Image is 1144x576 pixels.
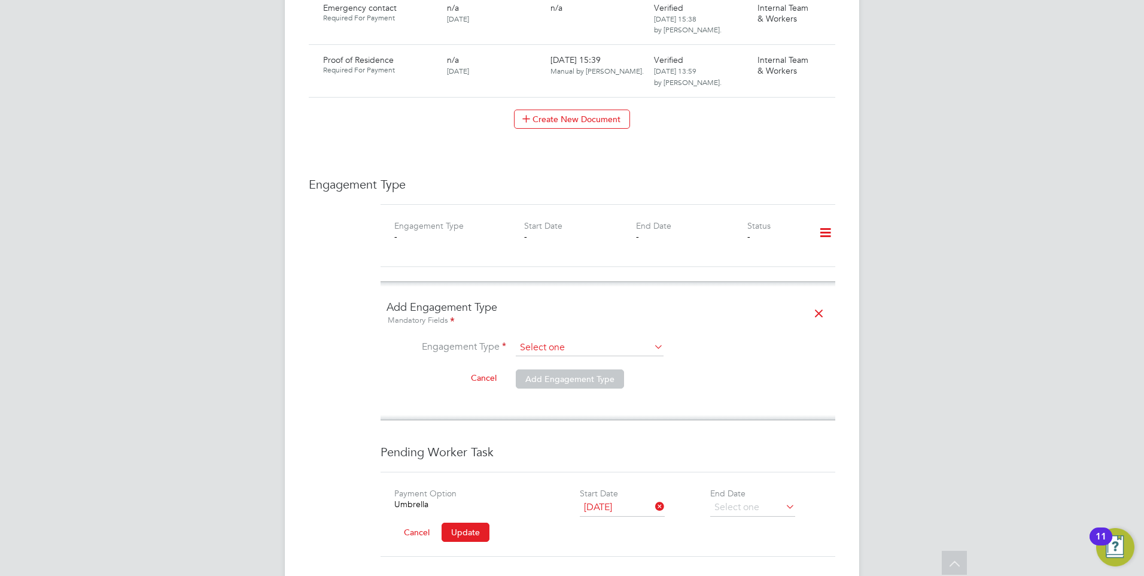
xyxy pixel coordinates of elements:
[550,54,644,76] span: [DATE] 15:39
[447,2,459,13] span: n/a
[1096,536,1106,552] div: 11
[447,54,459,65] span: n/a
[323,65,437,75] span: Required For Payment
[550,66,644,75] span: Manual by [PERSON_NAME].
[323,13,437,23] span: Required For Payment
[1096,528,1134,566] button: Open Resource Center, 11 new notifications
[654,14,722,34] span: [DATE] 15:38 by [PERSON_NAME].
[580,488,618,499] label: Start Date
[516,369,624,389] button: Add Engagement Type
[323,54,394,65] span: Proof of Residence
[524,220,562,231] label: Start Date
[394,499,580,510] div: Umbrella
[387,341,506,353] label: Engagement Type
[710,488,746,499] label: End Date
[757,54,808,76] span: Internal Team & Workers
[524,231,635,242] div: -
[514,110,630,129] button: Create New Document
[394,220,464,231] label: Engagement Type
[747,231,803,242] div: -
[757,2,808,24] span: Internal Team & Workers
[381,444,835,460] h3: Pending Worker Task
[394,231,506,242] div: -
[654,66,722,86] span: [DATE] 13:59 by [PERSON_NAME].
[394,488,457,499] label: Payment Option
[387,300,829,327] h4: Add Engagement Type
[550,2,562,13] span: n/a
[461,368,506,387] button: Cancel
[654,54,683,65] span: Verified
[442,523,489,542] button: Update
[747,220,771,231] label: Status
[580,499,665,517] input: Select one
[309,177,835,192] h3: Engagement Type
[323,2,397,13] span: Emergency contact
[516,339,664,356] input: Select one
[447,66,469,75] span: [DATE]
[447,14,469,23] span: [DATE]
[636,220,671,231] label: End Date
[710,499,795,517] input: Select one
[387,314,829,328] div: Mandatory Fields
[654,2,683,13] span: Verified
[394,523,439,542] button: Cancel
[636,231,747,242] div: -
